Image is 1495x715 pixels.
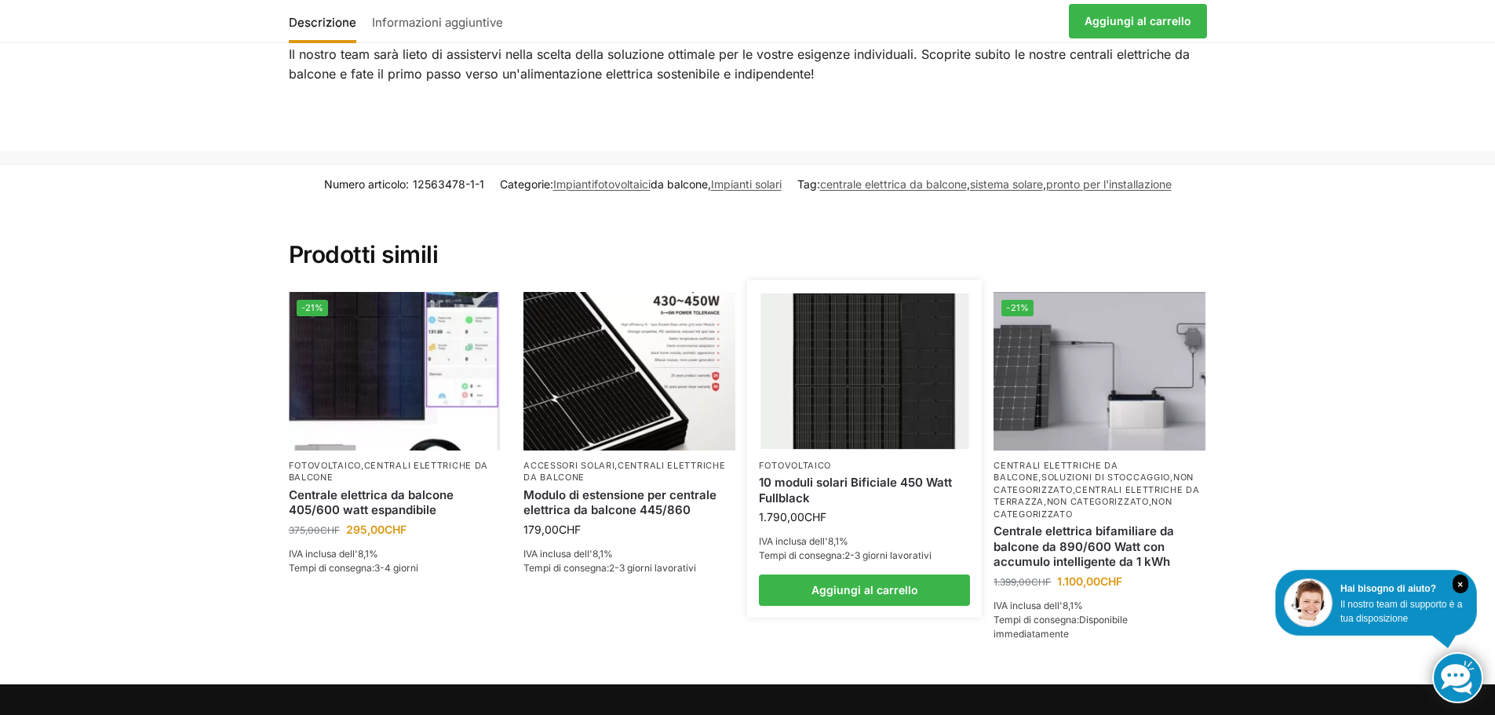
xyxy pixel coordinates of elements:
[385,523,407,536] font: CHF
[994,484,1199,507] a: Centrali elettriche da terrazza
[1057,575,1100,588] font: 1.100,00
[289,292,501,451] a: -21%Plug & Play con 410 watt
[523,460,614,471] a: Accessori solari
[759,535,848,547] font: IVA inclusa dell'8,1%
[1038,472,1041,483] font: ,
[374,562,418,574] font: 3-4 giorni
[994,614,1128,640] font: Disponibile immediatamente
[609,562,696,574] font: 2-3 giorni lavorativi
[1043,177,1046,191] font: ,
[759,575,971,606] a: Aggiungi al carrello: “10 Moduli Solari Bificiale 450 Watt Full Black”
[708,177,711,191] font: ,
[1041,472,1170,483] a: Soluzioni di stoccaggio
[759,475,952,505] font: 10 moduli solari Bificiale 450 Watt Fullblack
[289,562,374,574] font: Tempi di consegna:
[711,177,782,191] a: Impianti solari
[346,523,385,536] font: 295,00
[1044,496,1047,507] font: ,
[994,523,1174,569] font: Centrale elettrica bifamiliare da balcone da 890/600 Watt con accumulo intelligente da 1 kWh
[594,177,651,191] a: fotovoltaici
[523,523,559,536] font: 179,00
[994,460,1118,483] a: Centrali elettriche da balcone
[820,177,967,191] a: centrale elettrica da balcone
[1170,472,1173,483] font: ,
[324,177,409,191] font: Numero articolo:
[1340,599,1462,624] font: Il nostro team di supporto è a tua disposizione
[500,177,553,191] font: Categorie:
[651,177,708,191] font: da balcone
[1031,576,1051,588] font: CHF
[289,292,501,451] img: Plug & Play con 410 watt
[1284,578,1333,627] img: Assistenza clienti
[797,177,820,191] font: Tag:
[967,177,970,191] font: ,
[361,460,364,471] font: ,
[289,240,439,268] font: Prodotti simili
[523,487,717,518] font: Modulo di estensione per centrale elettrica da balcone 445/860
[289,524,320,536] font: 375,00
[289,460,489,483] a: centrali elettriche da balcone
[1073,484,1076,495] font: ,
[994,576,1031,588] font: 1.399,00
[289,487,454,518] font: Centrale elettrica da balcone 405/600 watt espandibile
[759,510,804,523] font: 1.790,00
[559,523,581,536] font: CHF
[844,549,932,561] font: 2-3 giorni lavorativi
[1340,583,1436,594] font: Hai bisogno di aiuto?
[1149,496,1152,507] font: ,
[1453,575,1468,593] i: Vicino
[289,460,361,471] a: Fotovoltaico
[811,583,918,596] font: Aggiungi al carrello
[320,524,340,536] font: CHF
[413,177,484,191] font: 12563478-1-1
[970,177,1043,191] a: sistema solare
[614,460,618,471] font: ,
[289,548,378,560] font: IVA inclusa dell'8,1%
[994,600,1083,611] font: IVA inclusa dell'8,1%
[553,177,594,191] a: Impianti
[523,460,725,483] a: centrali elettriche da balcone
[994,614,1079,626] font: Tempi di consegna:
[523,292,735,451] img: Modulo di estensione per centrale elettrica da balcone 445/860
[1100,575,1122,588] font: CHF
[289,46,1190,82] font: Il nostro team sarà lieto di assistervi nella scelta della soluzione ottimale per le vostre esige...
[994,292,1205,451] a: -21%Accumulatore di energia ASE 1000
[759,475,971,505] a: 10 moduli solari Bificiale 450 Watt Fullblack
[759,549,844,561] font: Tempi di consegna:
[994,496,1172,519] a: Non categorizzato
[994,523,1205,570] a: Centrale elettrica bifamiliare da balcone da 890/600 Watt con accumulo intelligente da 1 kWh
[523,562,609,574] font: Tempi di consegna:
[523,548,613,560] font: IVA inclusa dell'8,1%
[1046,177,1172,191] a: pronto per l'installazione
[1457,579,1463,590] font: ×
[994,292,1205,451] img: Accumulatore di energia ASE 1000
[804,510,826,523] font: CHF
[759,460,831,471] a: Fotovoltaico
[523,487,735,518] a: Modulo di estensione per centrale elettrica da balcone 445/860
[289,487,501,518] a: Centrale elettrica da balcone 405/600 watt espandibile
[760,294,968,450] img: 10 moduli solari Bificiale 450 Watt Fullblack
[1047,496,1149,507] a: Non categorizzato
[994,472,1194,494] a: Non categorizzato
